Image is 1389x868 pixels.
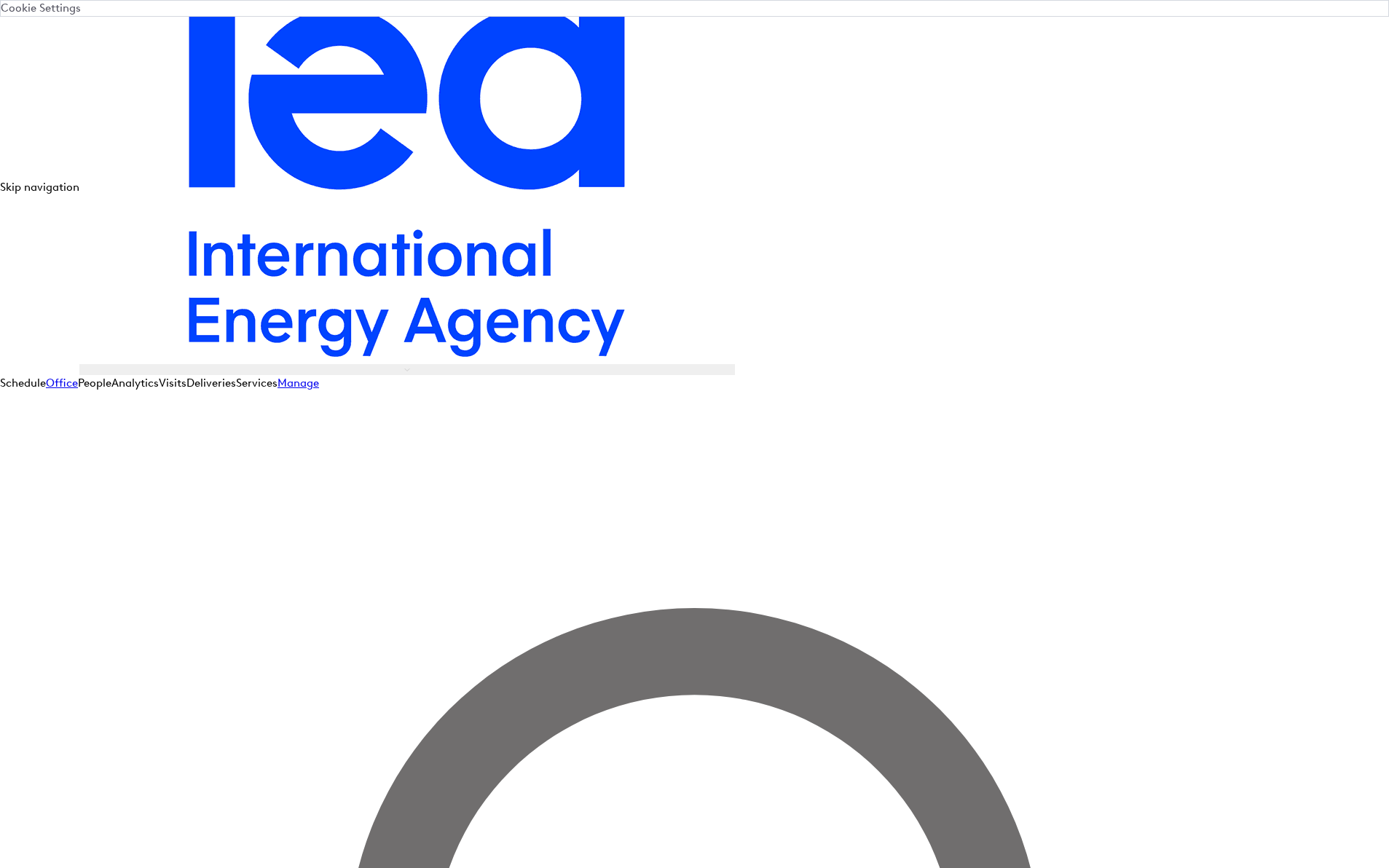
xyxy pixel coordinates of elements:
[111,376,159,390] a: Analytics
[236,376,278,390] a: Services
[159,376,186,390] a: Visits
[46,376,78,390] a: Office
[278,376,319,390] a: Manage
[186,376,236,390] a: Deliveries
[78,376,111,390] a: People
